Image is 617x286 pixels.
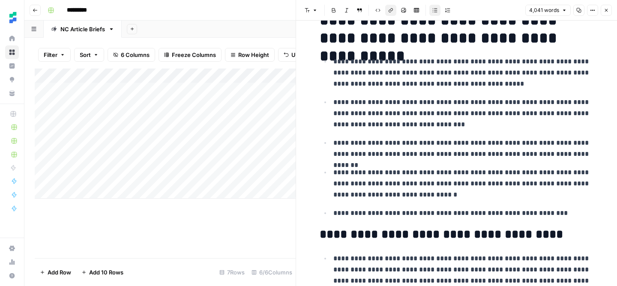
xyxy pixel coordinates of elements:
span: Add 10 Rows [89,268,123,277]
a: Insights [5,59,19,73]
button: Help + Support [5,269,19,283]
button: Row Height [225,48,275,62]
span: 6 Columns [121,51,150,59]
a: NC Article Briefs [44,21,122,38]
span: Row Height [238,51,269,59]
button: 4,041 words [525,5,571,16]
button: Filter [38,48,71,62]
span: Undo [291,51,306,59]
div: NC Article Briefs [60,25,105,33]
span: Freeze Columns [172,51,216,59]
a: Usage [5,255,19,269]
a: Home [5,32,19,45]
a: Browse [5,45,19,59]
button: Sort [74,48,104,62]
a: Your Data [5,86,19,100]
button: Undo [278,48,311,62]
span: 4,041 words [529,6,559,14]
button: Workspace: Ten Speed [5,7,19,28]
div: 6/6 Columns [248,265,296,279]
div: 7 Rows [216,265,248,279]
button: 6 Columns [108,48,155,62]
a: Settings [5,241,19,255]
span: Filter [44,51,57,59]
button: Add Row [35,265,76,279]
span: Add Row [48,268,71,277]
span: Sort [80,51,91,59]
img: Ten Speed Logo [5,10,21,25]
button: Add 10 Rows [76,265,129,279]
a: Opportunities [5,73,19,86]
button: Freeze Columns [159,48,222,62]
